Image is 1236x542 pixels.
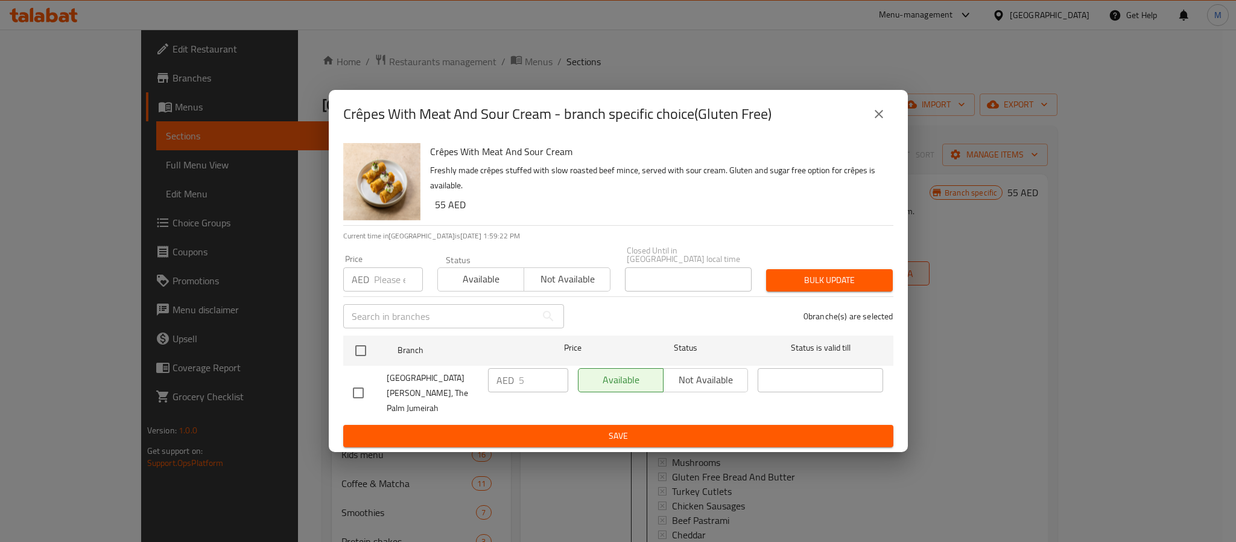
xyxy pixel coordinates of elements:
h6: 55 AED [435,196,884,213]
span: Bulk update [776,273,883,288]
p: AED [496,373,514,387]
input: Please enter price [519,368,568,392]
span: Branch [398,343,523,358]
input: Please enter price [374,267,423,292]
button: Not available [524,267,610,292]
p: Freshly made crêpes stuffed with slow roasted beef mince, served with sour cream. Gluten and suga... [430,163,884,193]
span: Available [443,270,519,288]
button: Save [343,425,893,447]
span: [GEOGRAPHIC_DATA][PERSON_NAME], The Palm Jumeirah [387,371,478,416]
button: Bulk update [766,269,893,292]
h6: Crêpes With Meat And Sour Cream [430,143,884,160]
span: Price [533,340,613,355]
input: Search in branches [343,304,536,328]
img: Crêpes With Meat And Sour Cream [343,143,420,220]
p: AED [352,272,369,287]
span: Status [623,340,748,355]
p: 0 branche(s) are selected [803,310,893,322]
span: Status is valid till [758,340,883,355]
span: Save [353,429,884,444]
h2: Crêpes With Meat And Sour Cream - branch specific choice(Gluten Free) [343,104,772,124]
p: Current time in [GEOGRAPHIC_DATA] is [DATE] 1:59:22 PM [343,231,893,241]
button: Available [437,267,524,292]
span: Not available [529,270,606,288]
button: close [864,100,893,129]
